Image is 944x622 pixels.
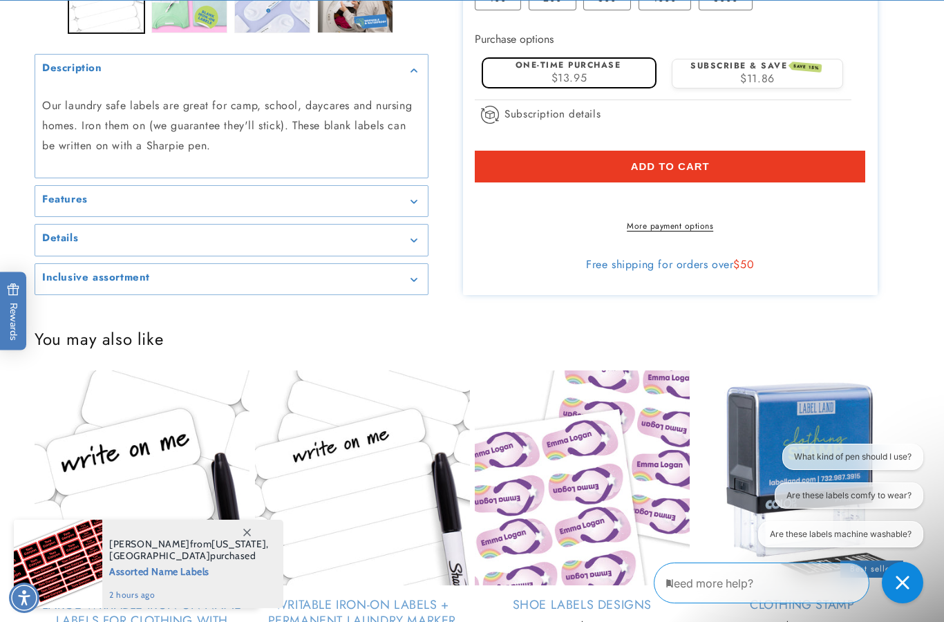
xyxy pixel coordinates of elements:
[211,538,266,550] span: [US_STATE]
[109,562,269,579] span: Assorted Name Labels
[35,264,428,295] summary: Inclusive assortment
[516,59,621,72] label: One-time purchase
[35,328,909,350] h2: You may also like
[475,597,690,613] a: Shoe Labels Designs
[791,62,822,73] span: SAVE 15%
[109,538,190,550] span: [PERSON_NAME]
[733,257,740,273] span: $
[740,70,775,86] span: $11.86
[740,257,754,273] span: 50
[42,96,421,155] p: Our laundry safe labels are great for camp, school, daycares and nursing homes. Iron them on (we ...
[475,151,865,182] button: Add to cart
[42,271,150,285] h2: Inclusive assortment
[42,232,78,245] h2: Details
[42,193,88,207] h2: Features
[504,106,601,123] span: Subscription details
[109,549,210,562] span: [GEOGRAPHIC_DATA]
[475,31,554,47] label: Purchase options
[475,258,865,272] div: Free shipping for orders over
[631,160,710,173] span: Add to cart
[475,220,865,233] a: More payment options
[654,557,930,608] iframe: Gorgias Floating Chat
[109,538,269,562] span: from , purchased
[35,186,428,217] summary: Features
[35,225,428,256] summary: Details
[7,283,20,341] span: Rewards
[9,583,39,613] div: Accessibility Menu
[35,55,428,86] summary: Description
[695,597,910,613] a: Clothing Stamp
[690,60,822,73] label: Subscribe & save
[740,444,930,560] iframe: Gorgias live chat conversation starters
[42,62,102,75] h2: Description
[109,589,269,601] span: 2 hours ago
[551,70,587,86] span: $13.95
